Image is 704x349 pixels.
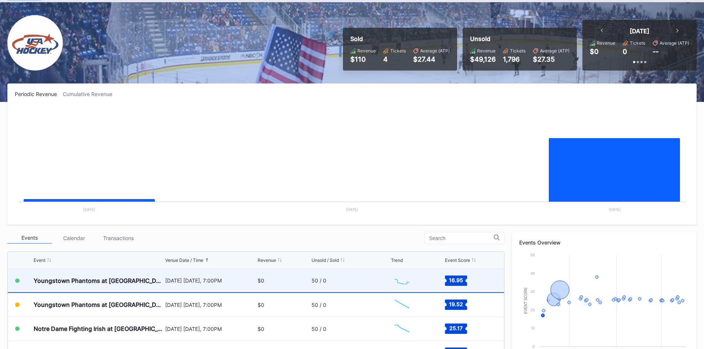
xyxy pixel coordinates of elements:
div: Average (ATP) [420,48,450,54]
div: Transactions [96,232,140,244]
div: Venue Date / Time [165,257,203,263]
div: Event Score [445,257,470,263]
div: $110 [350,55,376,63]
div: 0 [623,48,627,55]
div: 4 [383,55,406,63]
div: [DATE] [DATE], 7:00PM [165,326,256,332]
div: Unsold [470,35,569,42]
div: Average (ATP) [540,48,569,54]
div: Youngstown Phantoms at [GEOGRAPHIC_DATA] Hockey NTDP U-18 [34,301,163,308]
text: 20 [530,308,535,312]
text: 50 [530,253,535,257]
svg: Chart title [391,271,413,290]
div: Tickets [510,48,526,54]
div: $0 [258,326,264,332]
div: 50 / 0 [312,302,326,308]
div: [DATE] [DATE], 7:00PM [165,277,256,284]
input: Search [429,235,494,241]
div: $27.44 [413,55,450,63]
div: 50 / 0 [312,326,326,332]
div: Event [34,257,45,263]
text: 16.95 [449,277,463,283]
div: Cumulative Revenue [63,91,118,97]
svg: Chart title [391,319,413,338]
div: Unsold / Sold [312,257,339,263]
div: 1,796 [503,55,526,63]
svg: Chart title [391,295,413,314]
div: Notre Dame Fighting Irish at [GEOGRAPHIC_DATA] Hockey NTDP U-18 [34,325,163,332]
div: Periodic Revenue [15,91,63,97]
div: Revenue [597,40,615,46]
div: $0 [590,48,599,55]
div: Events Overview [519,239,689,246]
text: 0 [533,344,535,349]
text: 19.52 [449,301,463,307]
text: [DATE] [609,207,621,212]
div: $0 [258,277,264,284]
div: Youngstown Phantoms at [GEOGRAPHIC_DATA] Hockey NTDP U-18 [34,277,163,284]
div: Trend [391,257,403,263]
div: Calendar [52,232,96,244]
text: 30 [530,289,535,294]
div: Tickets [390,48,406,54]
div: [DATE] [630,27,649,35]
text: [DATE] [83,207,95,212]
div: Sold [350,35,450,42]
div: Events [7,232,52,244]
text: Event Score [524,287,528,314]
div: $49,126 [470,55,496,63]
div: Tickets [630,40,645,46]
div: $0 [258,302,264,308]
div: [DATE] [DATE], 7:00PM [165,302,256,308]
div: Revenue [357,48,376,54]
div: Revenue [477,48,496,54]
div: Revenue [258,257,276,263]
svg: Chart title [15,106,689,217]
div: $27.35 [533,55,569,63]
div: -- [653,48,659,55]
text: 25.17 [449,325,463,331]
text: [DATE] [346,207,358,212]
img: USA_Hockey_Secondary.png [7,15,63,71]
text: 40 [530,271,535,276]
div: 50 / 0 [312,277,326,284]
text: 10 [531,326,535,330]
div: Average (ATP) [660,40,689,46]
